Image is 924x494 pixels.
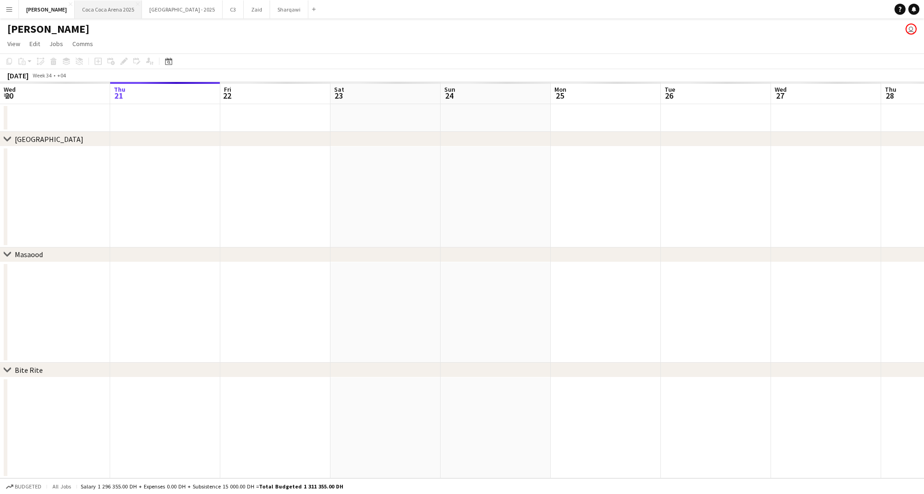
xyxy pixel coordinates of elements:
[244,0,270,18] button: Zaid
[15,250,43,259] div: Masaood
[775,85,787,94] span: Wed
[49,40,63,48] span: Jobs
[663,90,675,101] span: 26
[75,0,142,18] button: Coca Coca Arena 2025
[223,90,231,101] span: 22
[57,72,66,79] div: +04
[885,85,896,94] span: Thu
[883,90,896,101] span: 28
[554,85,566,94] span: Mon
[81,483,343,490] div: Salary 1 296 355.00 DH + Expenses 0.00 DH + Subsistence 15 000.00 DH =
[270,0,308,18] button: Sharqawi
[72,40,93,48] span: Comms
[259,483,343,490] span: Total Budgeted 1 311 355.00 DH
[112,90,125,101] span: 21
[773,90,787,101] span: 27
[69,38,97,50] a: Comms
[142,0,223,18] button: [GEOGRAPHIC_DATA] - 2025
[15,365,43,375] div: Bite Rite
[15,483,41,490] span: Budgeted
[906,24,917,35] app-user-avatar: Kate Oliveros
[7,22,89,36] h1: [PERSON_NAME]
[15,135,83,144] div: [GEOGRAPHIC_DATA]
[4,85,16,94] span: Wed
[114,85,125,94] span: Thu
[19,0,75,18] button: [PERSON_NAME]
[334,85,344,94] span: Sat
[443,90,455,101] span: 24
[224,85,231,94] span: Fri
[4,38,24,50] a: View
[29,40,40,48] span: Edit
[30,72,53,79] span: Week 34
[333,90,344,101] span: 23
[665,85,675,94] span: Tue
[444,85,455,94] span: Sun
[7,40,20,48] span: View
[51,483,73,490] span: All jobs
[553,90,566,101] span: 25
[5,482,43,492] button: Budgeted
[223,0,244,18] button: C3
[7,71,29,80] div: [DATE]
[2,90,16,101] span: 20
[46,38,67,50] a: Jobs
[26,38,44,50] a: Edit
